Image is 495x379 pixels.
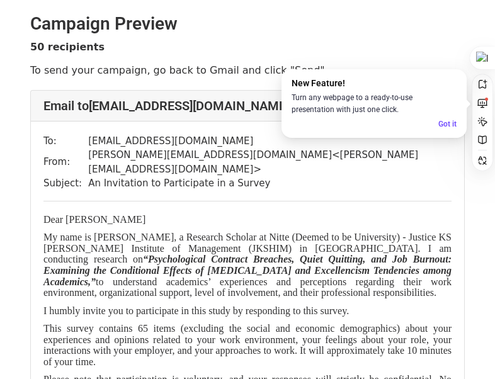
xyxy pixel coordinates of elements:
td: [EMAIL_ADDRESS][DOMAIN_NAME] [88,134,452,149]
td: From: [43,148,88,176]
h2: Campaign Preview [30,13,465,35]
td: Subject: [43,176,88,191]
span: This survey contains 65 items (excluding the social and economic demographics) about your experie... [43,323,452,367]
span: I humbly invite you to participate in this study by responding to this survey. [43,305,349,316]
span: Dear [PERSON_NAME] [43,214,145,225]
td: To: [43,134,88,149]
strong: 50 recipients [30,41,105,53]
i: “Psychological Contract Breaches, Quiet Quitting, and Job Burnout: Examining the Conditional Effe... [43,254,452,286]
p: To send your campaign, go back to Gmail and click "Send". [30,64,465,77]
h4: Email to [EMAIL_ADDRESS][DOMAIN_NAME] [43,98,452,113]
span: My name is [PERSON_NAME], a Research Scholar at Nitte (Deemed to be University) - Justice KS [PER... [43,232,452,298]
td: An Invitation to Participate in a Survey [88,176,452,191]
td: [PERSON_NAME][EMAIL_ADDRESS][DOMAIN_NAME] < [PERSON_NAME][EMAIL_ADDRESS][DOMAIN_NAME] > [88,148,452,176]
